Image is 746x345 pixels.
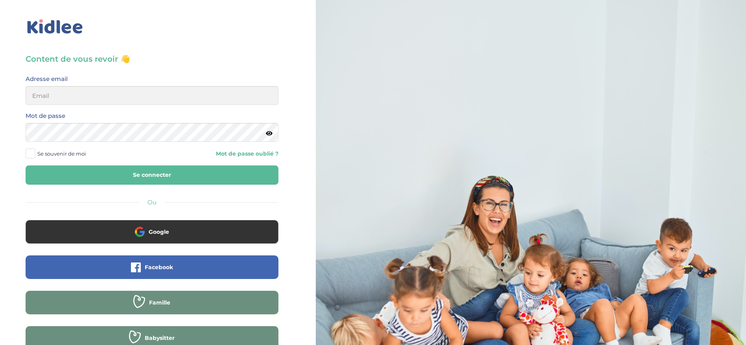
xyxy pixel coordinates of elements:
[26,86,278,105] input: Email
[145,334,175,342] span: Babysitter
[26,255,278,279] button: Facebook
[26,269,278,276] a: Facebook
[26,165,278,185] button: Se connecter
[37,149,86,159] span: Se souvenir de moi
[147,198,157,206] span: Ou
[26,304,278,312] a: Famille
[26,53,278,64] h3: Content de vous revoir 👋
[149,228,169,236] span: Google
[26,18,85,36] img: logo_kidlee_bleu
[26,220,278,244] button: Google
[26,111,65,121] label: Mot de passe
[135,227,145,237] img: google.png
[149,299,170,306] span: Famille
[158,150,278,158] a: Mot de passe oublié ?
[145,263,173,271] span: Facebook
[26,74,68,84] label: Adresse email
[26,291,278,314] button: Famille
[26,233,278,241] a: Google
[131,262,141,272] img: facebook.png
